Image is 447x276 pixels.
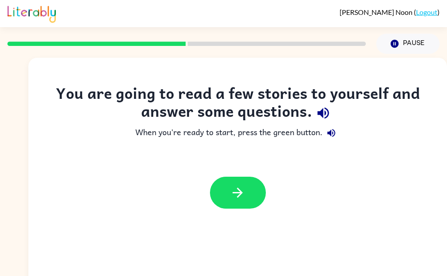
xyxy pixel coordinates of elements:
a: Logout [416,8,437,16]
button: Pause [376,34,440,54]
div: When you're ready to start, press the green button. [46,124,430,142]
div: You are going to read a few stories to yourself and answer some questions. [46,84,430,124]
span: [PERSON_NAME] Noon [340,8,414,16]
img: Literably [7,3,56,23]
div: ( ) [340,8,440,16]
